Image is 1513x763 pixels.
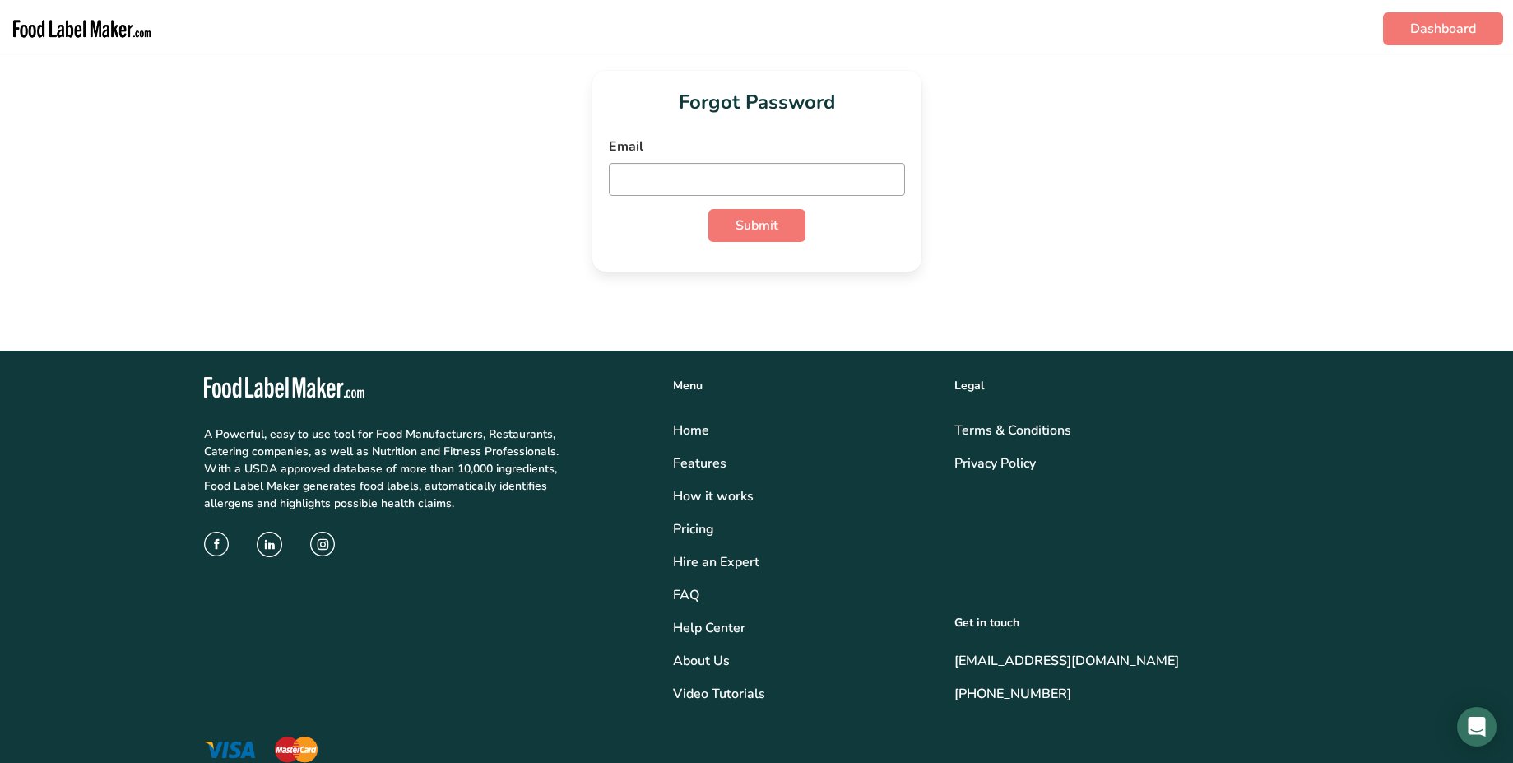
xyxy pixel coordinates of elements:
[954,684,1310,704] a: [PHONE_NUMBER]
[673,684,935,704] a: Video Tutorials
[1457,707,1497,747] div: Open Intercom Messenger
[954,614,1310,631] div: Get in touch
[708,209,805,242] button: Submit
[673,552,935,572] a: Hire an Expert
[954,421,1310,440] a: Terms & Conditions
[954,651,1310,671] a: [EMAIL_ADDRESS][DOMAIN_NAME]
[204,426,564,512] p: A Powerful, easy to use tool for Food Manufacturers, Restaurants, Catering companies, as well as ...
[10,7,154,51] img: Food Label Maker
[673,454,935,473] a: Features
[954,377,1310,394] div: Legal
[1383,12,1503,45] a: Dashboard
[673,519,935,539] a: Pricing
[673,651,935,671] a: About Us
[609,137,905,156] label: Email
[673,618,935,638] a: Help Center
[673,486,935,506] div: How it works
[673,421,935,440] a: Home
[954,454,1310,473] a: Privacy Policy
[609,87,905,117] h1: Forgot Password
[673,377,935,394] div: Menu
[673,585,935,605] a: FAQ
[736,216,778,235] span: Submit
[204,742,255,758] img: visa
